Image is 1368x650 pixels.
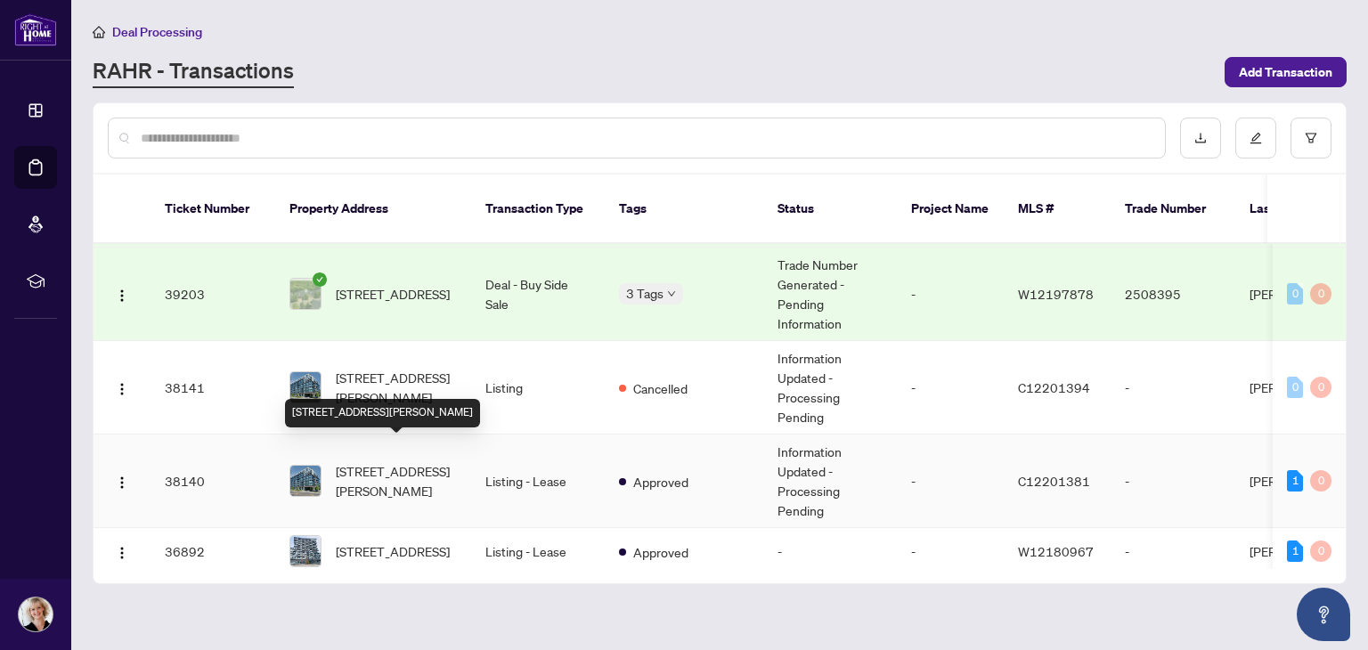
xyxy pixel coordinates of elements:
[1018,543,1094,559] span: W12180967
[471,528,605,575] td: Listing - Lease
[667,289,676,298] span: down
[151,341,275,435] td: 38141
[1111,435,1235,528] td: -
[1018,286,1094,302] span: W12197878
[108,373,136,402] button: Logo
[471,175,605,244] th: Transaction Type
[1310,283,1331,305] div: 0
[897,435,1004,528] td: -
[1287,283,1303,305] div: 0
[897,341,1004,435] td: -
[115,546,129,560] img: Logo
[290,279,321,309] img: thumbnail-img
[290,372,321,402] img: thumbnail-img
[763,248,897,341] td: Trade Number Generated - Pending Information
[336,284,450,304] span: [STREET_ADDRESS]
[93,26,105,38] span: home
[1018,473,1090,489] span: C12201381
[115,475,129,490] img: Logo
[633,472,688,492] span: Approved
[1310,540,1331,562] div: 0
[763,528,897,575] td: -
[275,175,471,244] th: Property Address
[151,435,275,528] td: 38140
[763,175,897,244] th: Status
[897,528,1004,575] td: -
[313,272,327,287] span: check-circle
[285,399,480,427] div: [STREET_ADDRESS][PERSON_NAME]
[763,435,897,528] td: Information Updated - Processing Pending
[336,368,457,407] span: [STREET_ADDRESS][PERSON_NAME]
[897,175,1004,244] th: Project Name
[897,248,1004,341] td: -
[151,175,275,244] th: Ticket Number
[1287,540,1303,562] div: 1
[1018,379,1090,395] span: C12201394
[1250,132,1262,144] span: edit
[1291,118,1331,158] button: filter
[1194,132,1207,144] span: download
[626,283,664,304] span: 3 Tags
[1310,470,1331,492] div: 0
[1111,248,1235,341] td: 2508395
[1305,132,1317,144] span: filter
[1287,377,1303,398] div: 0
[471,341,605,435] td: Listing
[471,248,605,341] td: Deal - Buy Side Sale
[1225,57,1347,87] button: Add Transaction
[1111,175,1235,244] th: Trade Number
[14,13,57,46] img: logo
[151,528,275,575] td: 36892
[151,248,275,341] td: 39203
[1111,528,1235,575] td: -
[1111,341,1235,435] td: -
[115,382,129,396] img: Logo
[115,288,129,303] img: Logo
[1180,118,1221,158] button: download
[108,537,136,565] button: Logo
[1287,470,1303,492] div: 1
[1310,377,1331,398] div: 0
[1297,588,1350,641] button: Open asap
[1239,58,1332,86] span: Add Transaction
[471,435,605,528] td: Listing - Lease
[19,597,53,631] img: Profile Icon
[336,461,457,500] span: [STREET_ADDRESS][PERSON_NAME]
[108,280,136,308] button: Logo
[108,467,136,495] button: Logo
[290,536,321,566] img: thumbnail-img
[336,541,450,561] span: [STREET_ADDRESS]
[633,378,688,398] span: Cancelled
[1004,175,1111,244] th: MLS #
[112,24,202,40] span: Deal Processing
[93,56,294,88] a: RAHR - Transactions
[763,341,897,435] td: Information Updated - Processing Pending
[605,175,763,244] th: Tags
[290,466,321,496] img: thumbnail-img
[1235,118,1276,158] button: edit
[633,542,688,562] span: Approved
